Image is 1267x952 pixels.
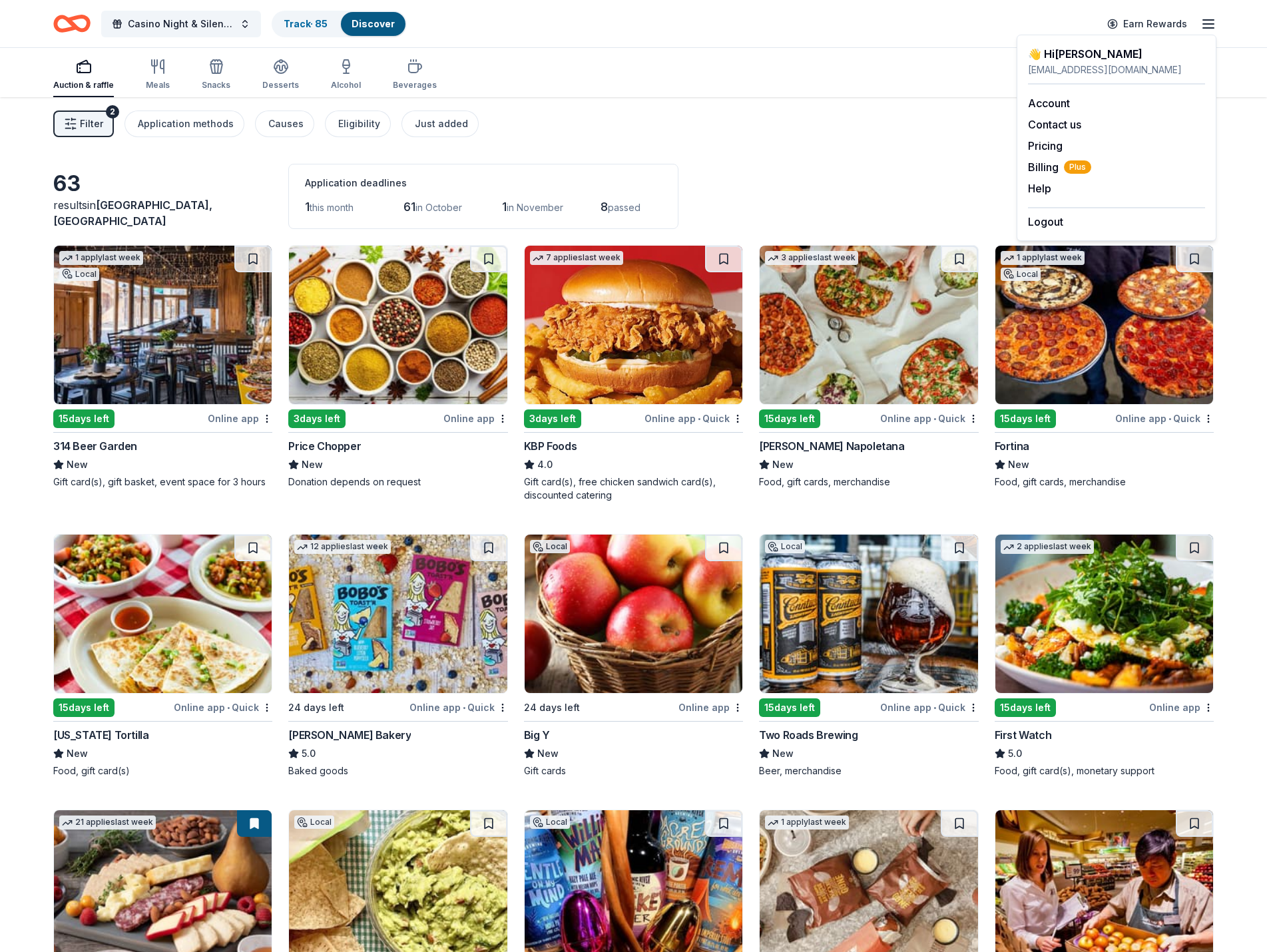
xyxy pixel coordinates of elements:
div: 1 apply last week [1001,251,1085,265]
img: Image for Two Roads Brewing [760,535,977,693]
span: Billing [1028,159,1091,175]
div: 15 days left [995,409,1056,428]
div: 7 applies last week [530,251,623,265]
div: 3 days left [524,409,581,428]
span: 1 [502,200,507,214]
div: Gift cards [524,764,743,778]
div: Desserts [262,80,299,91]
span: 4.0 [537,457,553,473]
div: 15 days left [53,698,115,717]
div: 63 [53,170,272,197]
div: Application methods [138,116,234,132]
div: Online app Quick [880,410,979,427]
div: 3 applies last week [765,251,858,265]
div: 12 applies last week [294,540,391,554]
span: • [933,702,936,713]
img: Image for Frank Pepe Pizzeria Napoletana [760,246,977,404]
div: 👋 Hi [PERSON_NAME] [1028,46,1205,62]
div: Auction & raffle [53,80,114,91]
div: 24 days left [524,700,580,716]
button: Eligibility [325,111,391,137]
button: BillingPlus [1028,159,1091,175]
div: [EMAIL_ADDRESS][DOMAIN_NAME] [1028,62,1205,78]
span: passed [608,202,640,213]
span: in October [415,202,462,213]
div: 1 apply last week [765,816,849,830]
div: Snacks [202,80,230,91]
div: Online app Quick [644,410,743,427]
a: Earn Rewards [1099,12,1195,36]
span: New [67,457,88,473]
div: 15 days left [995,698,1056,717]
a: Image for Bobo's Bakery12 applieslast week24 days leftOnline app•Quick[PERSON_NAME] Bakery5.0Bake... [288,534,507,778]
span: this month [310,202,354,213]
span: New [537,746,559,762]
div: Big Y [524,727,550,743]
div: Online app Quick [174,699,272,716]
div: [PERSON_NAME] Bakery [288,727,411,743]
div: Beverages [393,80,437,91]
div: 2 applies last week [1001,540,1094,554]
span: • [698,413,700,424]
span: • [933,413,936,424]
button: Alcohol [331,53,361,97]
div: Beer, merchandise [759,764,978,778]
div: 15 days left [53,409,115,428]
a: Image for Two Roads BrewingLocal15days leftOnline app•QuickTwo Roads BrewingNewBeer, merchandise [759,534,978,778]
div: results [53,197,272,229]
div: Application deadlines [305,175,662,191]
img: Image for First Watch [995,535,1213,693]
div: 3 days left [288,409,346,428]
div: 21 applies last week [59,816,156,830]
div: KBP Foods [524,438,577,454]
span: 5.0 [302,746,316,762]
a: Image for Price Chopper3days leftOnline appPrice ChopperNewDonation depends on request [288,245,507,489]
button: Help [1028,180,1051,196]
button: Beverages [393,53,437,97]
div: Food, gift card(s) [53,764,272,778]
div: Online app [208,410,272,427]
div: Local [1001,268,1041,281]
button: Just added [401,111,479,137]
span: 5.0 [1008,746,1022,762]
div: Online app [1149,699,1214,716]
a: Discover [352,18,395,29]
button: Casino Night & Silent Auction [101,11,261,37]
span: New [1008,457,1029,473]
img: Image for Bobo's Bakery [289,535,507,693]
button: Track· 85Discover [272,11,407,37]
img: Image for Big Y [525,535,742,693]
span: New [772,457,794,473]
span: Filter [80,116,103,132]
a: Image for 314 Beer Garden1 applylast weekLocal15days leftOnline app314 Beer GardenNewGift card(s)... [53,245,272,489]
div: Alcohol [331,80,361,91]
span: New [67,746,88,762]
div: [US_STATE] Tortilla [53,727,148,743]
span: in [53,198,212,228]
a: Image for KBP Foods7 applieslast week3days leftOnline app•QuickKBP Foods4.0Gift card(s), free chi... [524,245,743,502]
button: Meals [146,53,170,97]
button: Snacks [202,53,230,97]
button: Contact us [1028,117,1081,132]
div: Eligibility [338,116,380,132]
a: Pricing [1028,139,1063,152]
div: Fortina [995,438,1029,454]
a: Image for Frank Pepe Pizzeria Napoletana3 applieslast week15days leftOnline app•Quick[PERSON_NAME... [759,245,978,489]
div: Online app Quick [1115,410,1214,427]
div: Online app Quick [880,699,979,716]
button: Application methods [125,111,244,137]
div: Price Chopper [288,438,361,454]
div: Online app Quick [409,699,508,716]
a: Image for California Tortilla15days leftOnline app•Quick[US_STATE] TortillaNewFood, gift card(s) [53,534,272,778]
div: 2 [106,105,119,119]
a: Account [1028,97,1070,110]
div: 1 apply last week [59,251,143,265]
img: Image for KBP Foods [525,246,742,404]
div: 15 days left [759,698,820,717]
span: New [772,746,794,762]
a: Image for First Watch2 applieslast week15days leftOnline appFirst Watch5.0Food, gift card(s), mon... [995,534,1214,778]
div: Online app [443,410,508,427]
div: Two Roads Brewing [759,727,858,743]
a: Image for Fortina1 applylast weekLocal15days leftOnline app•QuickFortinaNewFood, gift cards, merc... [995,245,1214,489]
div: Gift card(s), free chicken sandwich card(s), discounted catering [524,475,743,502]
